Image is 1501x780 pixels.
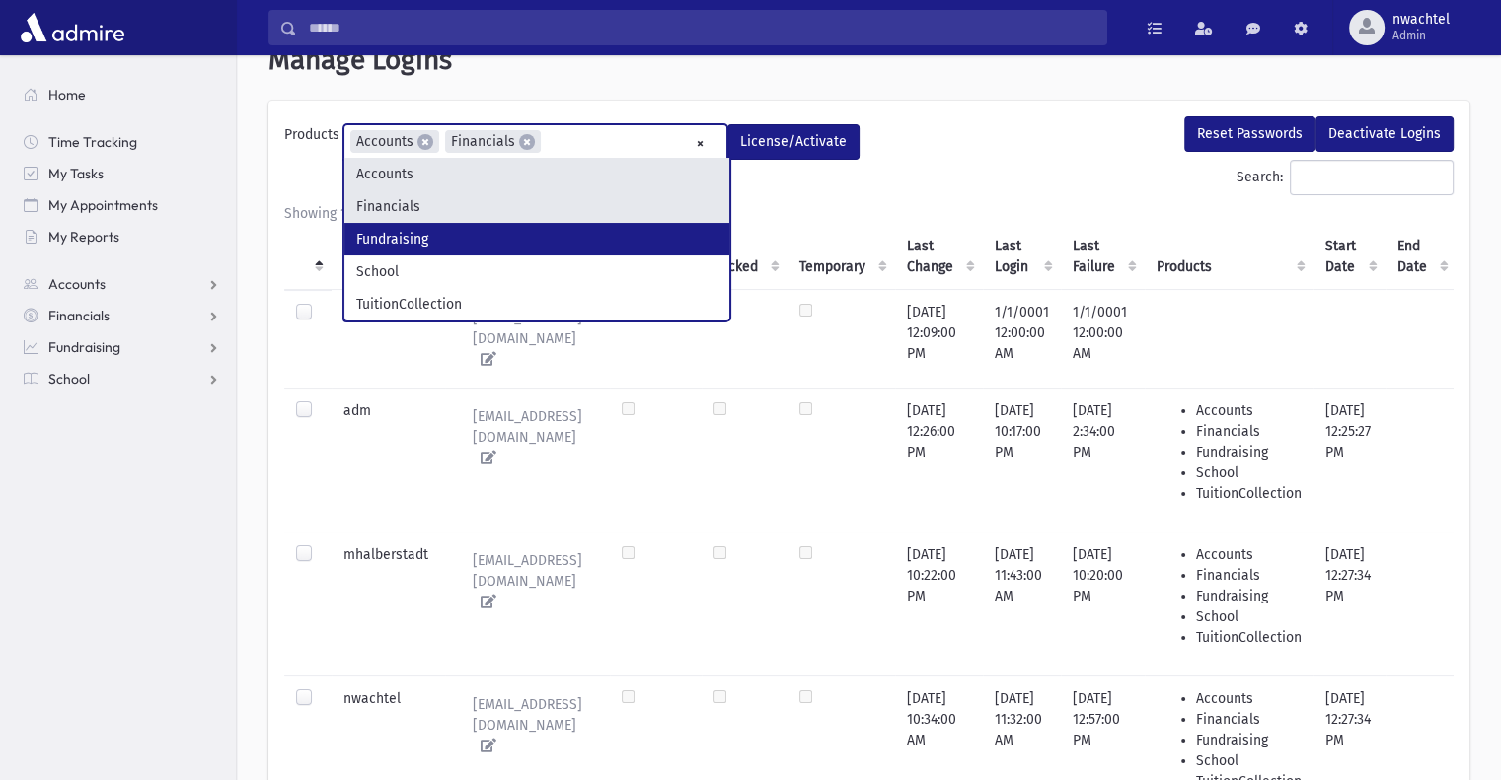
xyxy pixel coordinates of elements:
[457,400,598,474] a: [EMAIL_ADDRESS][DOMAIN_NAME]
[48,165,104,182] span: My Tasks
[1184,116,1315,152] button: Reset Passwords
[1386,224,1457,290] th: End Date : activate to sort column ascending
[1313,388,1386,532] td: [DATE] 12:25:27 PM
[1061,388,1145,532] td: [DATE] 2:34:00 PM
[895,388,983,532] td: [DATE] 12:26:00 PM
[344,255,729,288] li: School
[457,302,598,376] a: [EMAIL_ADDRESS][DOMAIN_NAME]
[8,331,236,363] a: Fundraising
[284,124,343,152] label: Products
[48,133,137,151] span: Time Tracking
[332,224,445,290] th: Code : activate to sort column ascending
[895,289,983,388] td: [DATE] 12:09:00 PM
[696,132,705,155] span: Remove all items
[702,224,788,290] th: Locked : activate to sort column ascending
[48,86,86,104] span: Home
[1196,400,1302,421] li: Accounts
[1392,28,1450,43] span: Admin
[1315,116,1454,152] button: Deactivate Logins
[1061,289,1145,388] td: 1/1/0001 12:00:00 AM
[48,196,158,214] span: My Appointments
[1196,586,1302,606] li: Fundraising
[332,532,445,675] td: mhalberstadt
[297,10,1106,45] input: Search
[983,388,1061,532] td: [DATE] 10:17:00 PM
[457,688,598,762] a: [EMAIL_ADDRESS][DOMAIN_NAME]
[1196,442,1302,462] li: Fundraising
[1196,544,1302,565] li: Accounts
[1196,483,1302,504] li: TuitionCollection
[344,223,729,255] li: Fundraising
[344,158,729,190] li: Accounts
[8,189,236,221] a: My Appointments
[1061,224,1145,290] th: Last Failure : activate to sort column ascending
[1313,532,1386,675] td: [DATE] 12:27:34 PM
[16,8,129,47] img: AdmirePro
[983,532,1061,675] td: [DATE] 11:43:00 AM
[519,134,535,150] span: ×
[445,130,541,153] li: Financials
[350,130,439,153] li: Accounts
[48,370,90,388] span: School
[983,289,1061,388] td: 1/1/0001 12:00:00 AM
[727,124,860,160] button: License/Activate
[48,307,110,324] span: Financials
[1145,224,1313,290] th: Products : activate to sort column ascending
[1196,688,1302,709] li: Accounts
[1196,421,1302,442] li: Financials
[1196,627,1302,648] li: TuitionCollection
[1237,160,1454,195] label: Search:
[284,203,1454,224] div: Showing 1 to 5 of 5 entries
[1196,606,1302,627] li: School
[344,288,729,320] li: TuitionCollection
[895,224,983,290] th: Last Change : activate to sort column ascending
[1196,565,1302,586] li: Financials
[457,544,598,618] a: [EMAIL_ADDRESS][DOMAIN_NAME]
[895,532,983,675] td: [DATE] 10:22:00 PM
[284,224,332,290] th: : activate to sort column descending
[983,224,1061,290] th: Last Login : activate to sort column ascending
[8,221,236,252] a: My Reports
[1196,462,1302,483] li: School
[8,158,236,189] a: My Tasks
[1061,532,1145,675] td: [DATE] 10:20:00 PM
[417,134,433,150] span: ×
[268,43,1469,77] h1: Manage Logins
[48,338,120,356] span: Fundraising
[332,289,445,388] td: user
[1196,730,1302,750] li: Fundraising
[8,126,236,158] a: Time Tracking
[8,300,236,331] a: Financials
[1196,709,1302,730] li: Financials
[332,388,445,532] td: adm
[48,228,119,246] span: My Reports
[788,224,895,290] th: Temporary : activate to sort column ascending
[8,268,236,300] a: Accounts
[1290,160,1454,195] input: Search:
[48,275,106,293] span: Accounts
[1313,224,1386,290] th: Start Date : activate to sort column ascending
[8,79,236,110] a: Home
[1196,750,1302,771] li: School
[8,363,236,394] a: School
[344,190,729,223] li: Financials
[1392,12,1450,28] span: nwachtel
